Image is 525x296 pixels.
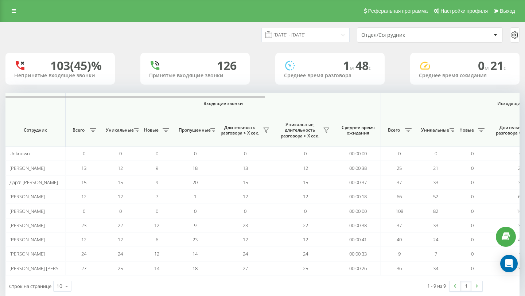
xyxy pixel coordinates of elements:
[119,208,122,214] span: 0
[243,222,248,229] span: 23
[398,150,401,157] span: 0
[500,255,518,272] div: Open Intercom Messenger
[14,73,106,79] div: Непринятые входящие звонки
[303,236,308,243] span: 12
[118,193,123,200] span: 12
[156,150,158,157] span: 0
[458,127,476,133] span: Новые
[194,193,197,200] span: 1
[156,165,158,171] span: 9
[440,8,488,14] span: Настройки профиля
[368,8,428,14] span: Реферальная программа
[118,236,123,243] span: 12
[471,250,474,257] span: 0
[460,281,471,291] a: 1
[427,282,446,289] div: 1 - 9 из 9
[335,204,381,218] td: 00:00:00
[471,236,474,243] span: 0
[335,233,381,247] td: 00:00:41
[192,165,198,171] span: 18
[398,250,401,257] span: 9
[156,236,158,243] span: 6
[335,261,381,276] td: 00:00:26
[419,73,511,79] div: Среднее время ожидания
[179,127,208,133] span: Пропущенные
[118,179,123,186] span: 15
[433,222,438,229] span: 33
[433,208,438,214] span: 82
[192,179,198,186] span: 20
[243,179,248,186] span: 15
[385,127,403,133] span: Всего
[118,165,123,171] span: 12
[9,265,81,272] span: [PERSON_NAME] [PERSON_NAME]
[471,193,474,200] span: 0
[194,208,197,214] span: 0
[361,32,448,38] div: Отдел/Сотрудник
[243,165,248,171] span: 13
[303,265,308,272] span: 25
[243,265,248,272] span: 27
[433,265,438,272] span: 34
[303,222,308,229] span: 22
[350,64,355,72] span: м
[433,165,438,171] span: 21
[12,127,59,133] span: Сотрудник
[85,101,362,106] span: Входящие звонки
[9,150,30,157] span: Unknown
[304,208,307,214] span: 0
[397,193,402,200] span: 66
[341,125,375,136] span: Среднее время ожидания
[343,58,355,73] span: 1
[243,236,248,243] span: 12
[57,283,62,290] div: 10
[433,193,438,200] span: 52
[433,179,438,186] span: 33
[435,150,437,157] span: 0
[149,73,241,79] div: Принятые входящие звонки
[471,222,474,229] span: 0
[335,247,381,261] td: 00:00:33
[304,150,307,157] span: 0
[471,165,474,171] span: 0
[397,222,402,229] span: 37
[50,59,102,73] div: 103 (45)%
[192,265,198,272] span: 18
[9,165,45,171] span: [PERSON_NAME]
[194,222,197,229] span: 9
[243,193,248,200] span: 12
[244,208,246,214] span: 0
[9,250,45,257] span: [PERSON_NAME]
[421,127,447,133] span: Уникальные
[471,265,474,272] span: 0
[478,58,490,73] span: 0
[397,179,402,186] span: 37
[142,127,160,133] span: Новые
[9,283,51,289] span: Строк на странице
[154,250,159,257] span: 12
[335,218,381,233] td: 00:00:38
[335,175,381,190] td: 00:00:37
[284,73,376,79] div: Среднее время разговора
[9,222,45,229] span: [PERSON_NAME]
[397,236,402,243] span: 40
[9,193,45,200] span: [PERSON_NAME]
[118,222,123,229] span: 22
[435,250,437,257] span: 7
[485,64,490,72] span: м
[81,265,86,272] span: 27
[279,122,321,139] span: Уникальные, длительность разговора > Х сек.
[471,208,474,214] span: 0
[69,127,87,133] span: Всего
[303,250,308,257] span: 24
[81,222,86,229] span: 23
[81,250,86,257] span: 24
[335,161,381,175] td: 00:00:38
[471,179,474,186] span: 0
[433,236,438,243] span: 24
[217,59,237,73] div: 126
[303,193,308,200] span: 12
[192,250,198,257] span: 14
[154,265,159,272] span: 14
[500,8,515,14] span: Выход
